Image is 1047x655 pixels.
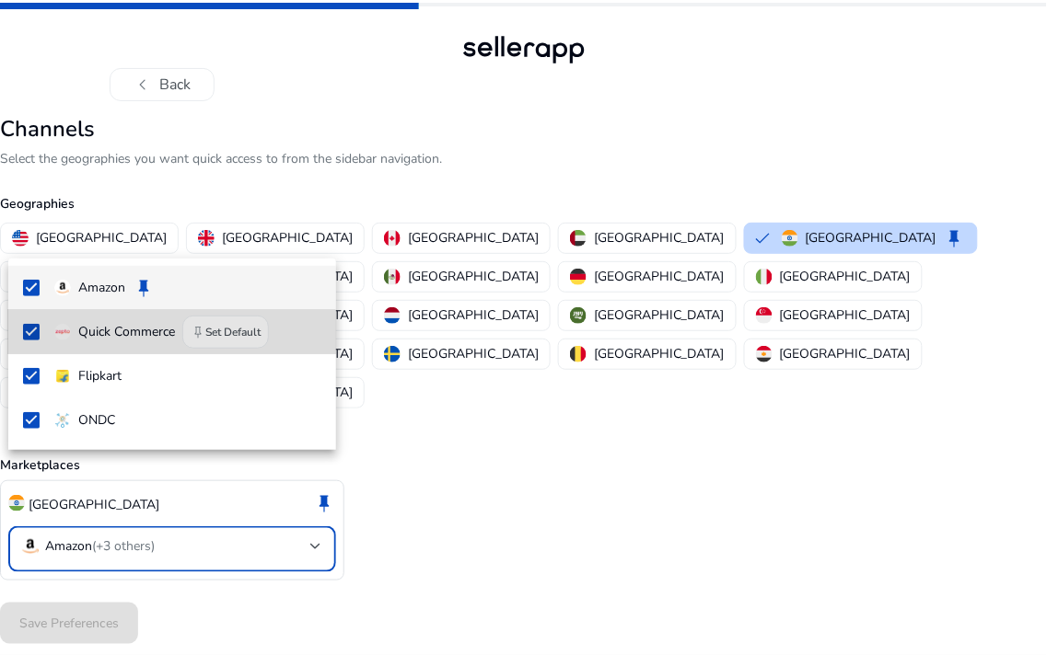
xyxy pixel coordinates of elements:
[133,277,155,299] span: keep
[54,280,71,296] img: amazon.svg
[78,366,122,386] p: Flipkart
[78,322,175,342] p: Quick Commerce
[78,410,115,431] p: ONDC
[182,316,269,349] button: keepSet Default
[191,325,205,339] span: keep
[54,412,71,429] img: ondc-sm.webp
[54,324,71,340] img: quick-commerce.gif
[54,368,71,385] img: flipkart.svg
[78,278,125,298] p: Amazon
